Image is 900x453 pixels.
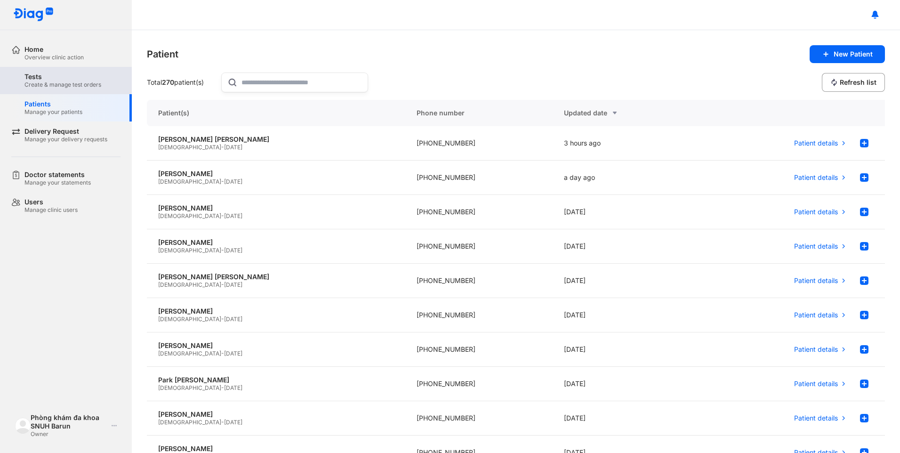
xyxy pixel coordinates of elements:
[224,315,242,323] span: [DATE]
[24,45,84,54] div: Home
[158,238,394,247] div: [PERSON_NAME]
[224,144,242,151] span: [DATE]
[794,414,838,422] span: Patient details
[24,127,107,136] div: Delivery Request
[15,418,31,433] img: logo
[24,136,107,143] div: Manage your delivery requests
[405,401,553,436] div: [PHONE_NUMBER]
[405,332,553,367] div: [PHONE_NUMBER]
[553,229,700,264] div: [DATE]
[834,50,873,58] span: New Patient
[158,419,221,426] span: [DEMOGRAPHIC_DATA]
[794,242,838,251] span: Patient details
[158,384,221,391] span: [DEMOGRAPHIC_DATA]
[158,281,221,288] span: [DEMOGRAPHIC_DATA]
[221,247,224,254] span: -
[553,332,700,367] div: [DATE]
[405,126,553,161] div: [PHONE_NUMBER]
[221,144,224,151] span: -
[24,100,82,108] div: Patients
[158,135,394,144] div: [PERSON_NAME] [PERSON_NAME]
[24,179,91,186] div: Manage your statements
[158,376,394,384] div: Park [PERSON_NAME]
[405,298,553,332] div: [PHONE_NUMBER]
[553,367,700,401] div: [DATE]
[158,273,394,281] div: [PERSON_NAME] [PERSON_NAME]
[405,264,553,298] div: [PHONE_NUMBER]
[224,281,242,288] span: [DATE]
[221,178,224,185] span: -
[405,195,553,229] div: [PHONE_NUMBER]
[158,144,221,151] span: [DEMOGRAPHIC_DATA]
[24,108,82,116] div: Manage your patients
[158,307,394,315] div: [PERSON_NAME]
[405,161,553,195] div: [PHONE_NUMBER]
[147,48,178,61] div: Patient
[794,208,838,216] span: Patient details
[794,276,838,285] span: Patient details
[794,139,838,147] span: Patient details
[158,247,221,254] span: [DEMOGRAPHIC_DATA]
[147,100,405,126] div: Patient(s)
[24,170,91,179] div: Doctor statements
[405,367,553,401] div: [PHONE_NUMBER]
[794,311,838,319] span: Patient details
[24,54,84,61] div: Overview clinic action
[24,206,78,214] div: Manage clinic users
[553,298,700,332] div: [DATE]
[158,341,394,350] div: [PERSON_NAME]
[162,78,174,86] span: 270
[158,204,394,212] div: [PERSON_NAME]
[221,384,224,391] span: -
[158,445,394,453] div: [PERSON_NAME]
[221,315,224,323] span: -
[810,45,885,63] button: New Patient
[794,173,838,182] span: Patient details
[13,8,54,22] img: logo
[24,81,101,89] div: Create & manage test orders
[553,126,700,161] div: 3 hours ago
[31,413,107,430] div: Phòng khám đa khoa SNUH Barun
[822,73,885,92] button: Refresh list
[405,229,553,264] div: [PHONE_NUMBER]
[158,410,394,419] div: [PERSON_NAME]
[794,345,838,354] span: Patient details
[31,430,107,438] div: Owner
[224,178,242,185] span: [DATE]
[221,419,224,426] span: -
[224,384,242,391] span: [DATE]
[224,419,242,426] span: [DATE]
[224,247,242,254] span: [DATE]
[158,170,394,178] div: [PERSON_NAME]
[553,264,700,298] div: [DATE]
[553,161,700,195] div: a day ago
[221,350,224,357] span: -
[221,281,224,288] span: -
[553,401,700,436] div: [DATE]
[24,73,101,81] div: Tests
[564,107,689,119] div: Updated date
[24,198,78,206] div: Users
[794,380,838,388] span: Patient details
[158,315,221,323] span: [DEMOGRAPHIC_DATA]
[158,350,221,357] span: [DEMOGRAPHIC_DATA]
[840,78,876,87] span: Refresh list
[221,212,224,219] span: -
[158,178,221,185] span: [DEMOGRAPHIC_DATA]
[224,350,242,357] span: [DATE]
[553,195,700,229] div: [DATE]
[147,78,217,87] div: Total patient(s)
[224,212,242,219] span: [DATE]
[158,212,221,219] span: [DEMOGRAPHIC_DATA]
[405,100,553,126] div: Phone number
